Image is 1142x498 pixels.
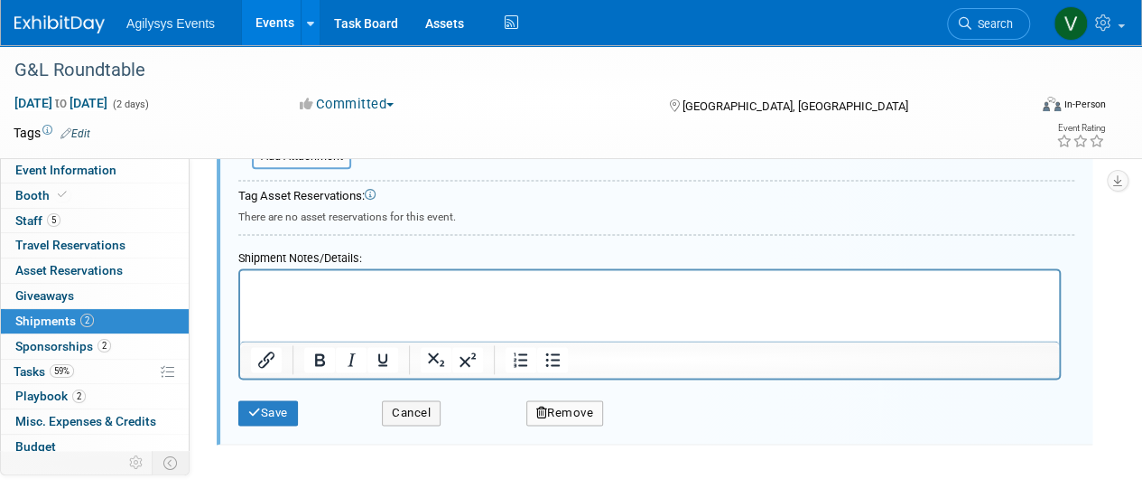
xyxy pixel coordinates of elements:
[336,347,367,372] button: Italic
[72,390,86,403] span: 2
[15,339,111,353] span: Sponsorships
[58,190,67,200] i: Booth reservation complete
[452,347,483,372] button: Superscript
[682,99,907,113] span: [GEOGRAPHIC_DATA], [GEOGRAPHIC_DATA]
[526,400,604,426] button: Remove
[15,238,125,252] span: Travel Reservations
[15,314,94,328] span: Shipments
[1063,98,1106,111] div: In-Person
[240,270,1059,341] iframe: Rich Text Area
[14,364,74,379] span: Tasks
[50,364,74,378] span: 59%
[304,347,335,372] button: Bold
[506,347,536,372] button: Numbered list
[15,188,70,202] span: Booth
[238,188,1074,205] div: Tag Asset Reservations:
[47,213,60,227] span: 5
[15,263,123,277] span: Asset Reservations
[52,96,70,110] span: to
[1,258,189,283] a: Asset Reservations
[8,54,1013,87] div: G&L Roundtable
[97,339,111,352] span: 2
[238,400,298,426] button: Save
[15,439,56,454] span: Budget
[121,451,153,475] td: Personalize Event Tab Strip
[1,233,189,258] a: Travel Reservations
[15,213,60,228] span: Staff
[1,334,189,359] a: Sponsorships2
[971,17,1013,31] span: Search
[537,347,568,372] button: Bullet list
[60,127,90,140] a: Edit
[14,124,90,142] td: Tags
[15,414,156,428] span: Misc. Expenses & Credits
[153,451,190,475] td: Toggle Event Tabs
[111,99,149,110] span: (2 days)
[1043,97,1061,111] img: Format-Inperson.png
[15,288,74,303] span: Giveaways
[382,400,441,426] button: Cancel
[1,209,189,233] a: Staff5
[1056,124,1105,133] div: Event Rating
[14,15,105,33] img: ExhibitDay
[15,389,86,403] span: Playbook
[126,16,215,31] span: Agilysys Events
[1,183,189,208] a: Booth
[1,158,189,183] a: Event Information
[1054,6,1088,41] img: Vaitiare Munoz
[1,435,189,459] a: Budget
[367,347,398,372] button: Underline
[1,360,189,384] a: Tasks59%
[946,94,1106,121] div: Event Format
[14,95,108,111] span: [DATE] [DATE]
[251,347,282,372] button: Insert/edit link
[1,384,189,409] a: Playbook2
[1,409,189,434] a: Misc. Expenses & Credits
[238,242,1061,268] div: Shipment Notes/Details:
[15,163,116,177] span: Event Information
[80,314,94,327] span: 2
[1,309,189,334] a: Shipments2
[947,8,1030,40] a: Search
[238,205,1074,225] div: There are no asset reservations for this event.
[421,347,451,372] button: Subscript
[293,95,401,114] button: Committed
[1,284,189,308] a: Giveaways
